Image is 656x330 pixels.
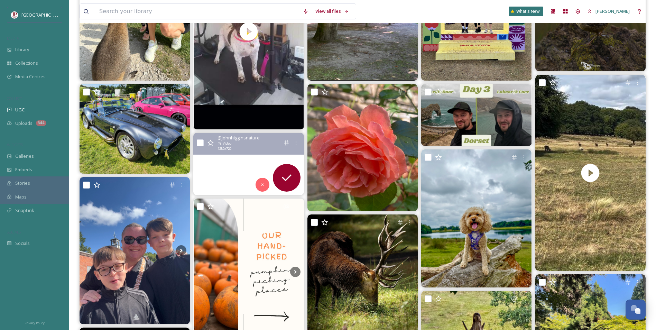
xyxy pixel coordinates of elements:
span: Embeds [15,166,32,173]
span: Library [15,46,29,53]
span: Privacy Policy [25,321,45,325]
span: @ johnhigginsnature [218,135,260,141]
a: What's New [509,7,543,16]
button: Open Chat [626,300,646,320]
span: Galleries [15,153,34,159]
video: Just 🩷 🦌 #wildlife #stag #deer #tattonpark #countryside [535,75,646,271]
img: Smiles as big as the sky 🌥️ 🐶 Harness: cookieandchewkie 🏷️ FLIK #cookieandchewkiechewsday #tot #t... [421,149,532,287]
span: [GEOGRAPHIC_DATA] [21,11,65,18]
span: Stories [15,180,30,186]
span: SnapLink [15,207,34,214]
span: WIDGETS [7,142,23,147]
img: Last day of summer 🌸☀️🫶🏼 #backtoschooltomorrow #tattonpark [80,177,190,324]
span: UGC [15,107,25,113]
span: Video [223,141,231,146]
img: Full video on my YouTube! Link in bio! What do you get when you mix iconic coastal views with sid... [421,84,532,146]
input: Search your library [96,4,299,19]
a: Privacy Policy [25,318,45,327]
span: SOCIALS [7,229,21,235]
span: Maps [15,194,27,200]
img: #rose#Tatton [307,84,418,211]
span: 1280 x 720 [218,146,231,151]
video: Red Deer Stag, Cheshire. It is almost that time of year again. Now, this is the real sound of aut... [194,133,304,195]
a: [PERSON_NAME] [584,4,633,18]
span: Uploads [15,120,33,127]
img: download%20(5).png [11,11,18,18]
a: View all files [312,4,352,18]
img: thumbnail [535,75,646,271]
img: Only a replica but still just as pretty. #accobrareplica #tattonpark [80,84,190,174]
div: 344 [36,120,46,126]
span: Socials [15,240,30,247]
span: COLLECT [7,96,22,101]
span: MEDIA [7,36,19,41]
span: [PERSON_NAME] [595,8,630,14]
span: Collections [15,60,38,66]
span: Media Centres [15,73,46,80]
